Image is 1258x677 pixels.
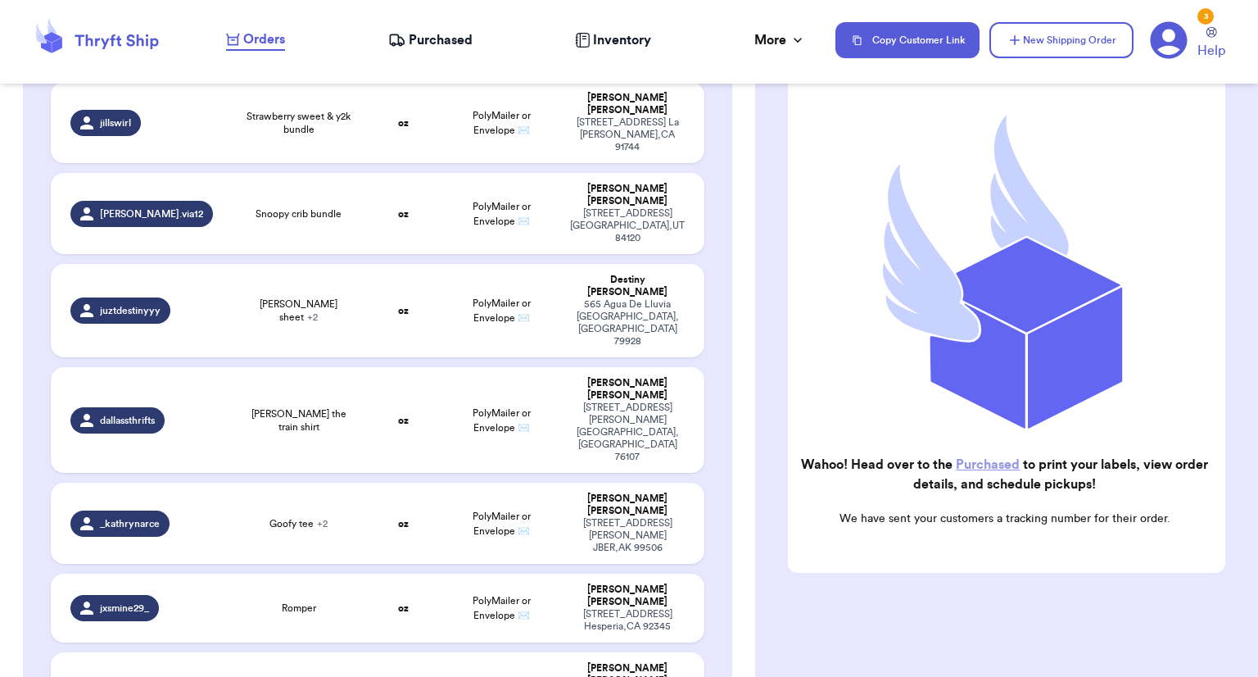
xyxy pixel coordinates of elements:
span: Strawberry sweet & y2k bundle [243,110,355,136]
span: dallassthrifts [100,414,155,427]
span: PolyMailer or Envelope ✉️ [473,298,531,323]
span: Snoopy crib bundle [256,207,342,220]
a: Purchased [388,30,473,50]
p: We have sent your customers a tracking number for their order. [801,511,1209,527]
span: PolyMailer or Envelope ✉️ [473,596,531,620]
div: 565 Agua De Lluvia [GEOGRAPHIC_DATA] , [GEOGRAPHIC_DATA] 79928 [570,298,685,348]
div: [STREET_ADDRESS][PERSON_NAME] [GEOGRAPHIC_DATA] , [GEOGRAPHIC_DATA] 76107 [570,402,685,463]
div: [PERSON_NAME] [PERSON_NAME] [570,92,685,116]
strong: oz [398,519,409,529]
span: PolyMailer or Envelope ✉️ [473,408,531,433]
a: 3 [1150,21,1188,59]
span: + 2 [307,312,318,322]
span: PolyMailer or Envelope ✉️ [473,202,531,226]
a: Orders [226,30,285,51]
div: More [754,30,806,50]
a: Purchased [956,458,1020,471]
div: [PERSON_NAME] [PERSON_NAME] [570,377,685,402]
div: Destiny [PERSON_NAME] [570,274,685,298]
span: [PERSON_NAME] sheet [243,298,355,324]
span: Orders [243,30,285,49]
strong: oz [398,209,409,219]
span: [PERSON_NAME] the train shirt [243,407,355,434]
span: jillswirl [100,116,131,129]
span: Purchased [409,30,473,50]
span: Goofy tee [269,517,328,530]
h2: Wahoo! Head over to the to print your labels, view order details, and schedule pickups! [801,455,1209,494]
span: _kathrynarce [100,517,160,530]
div: [STREET_ADDRESS] Hesperia , CA 92345 [570,608,685,633]
div: [PERSON_NAME] [PERSON_NAME] [570,584,685,608]
strong: oz [398,118,409,128]
strong: oz [398,603,409,613]
div: [STREET_ADDRESS][PERSON_NAME] JBER , AK 99506 [570,517,685,554]
div: [STREET_ADDRESS] [GEOGRAPHIC_DATA] , UT 84120 [570,207,685,244]
div: 3 [1197,8,1214,25]
span: Inventory [593,30,651,50]
span: PolyMailer or Envelope ✉️ [473,111,531,135]
span: juztdestinyyy [100,304,161,317]
div: [STREET_ADDRESS] La [PERSON_NAME] , CA 91744 [570,116,685,153]
span: PolyMailer or Envelope ✉️ [473,511,531,536]
span: Help [1197,41,1225,61]
a: Help [1197,27,1225,61]
strong: oz [398,416,409,425]
button: New Shipping Order [989,22,1134,58]
span: [PERSON_NAME].via12 [100,207,203,220]
strong: oz [398,306,409,316]
span: Romper [282,602,316,615]
button: Copy Customer Link [835,22,980,58]
div: [PERSON_NAME] [PERSON_NAME] [570,493,685,517]
span: + 2 [317,519,328,529]
div: [PERSON_NAME] [PERSON_NAME] [570,183,685,207]
a: Inventory [575,30,651,50]
span: jxsmine29_ [100,602,149,615]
